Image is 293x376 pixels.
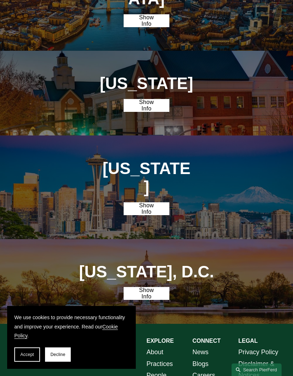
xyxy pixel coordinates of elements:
[45,347,71,362] button: Decline
[146,346,163,358] a: About
[192,338,220,344] strong: CONNECT
[232,363,282,376] a: Search this site
[14,313,129,340] p: We use cookies to provide necessary functionality and improve your experience. Read our .
[78,263,215,281] h1: [US_STATE], D.C.
[124,14,169,27] a: Show Info
[78,74,215,93] h1: [US_STATE]
[7,306,136,369] section: Cookie banner
[20,352,34,357] span: Accept
[238,346,278,358] a: Privacy Policy
[124,202,169,215] a: Show Info
[14,347,40,362] button: Accept
[238,338,258,344] strong: LEGAL
[124,99,169,112] a: Show Info
[192,358,208,370] a: Blogs
[50,352,65,357] span: Decline
[146,338,174,344] strong: EXPLORE
[192,346,208,358] a: News
[146,358,173,370] a: Practices
[14,324,118,338] a: Cookie Policy
[101,159,193,197] h1: [US_STATE]
[124,287,169,300] a: Show Info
